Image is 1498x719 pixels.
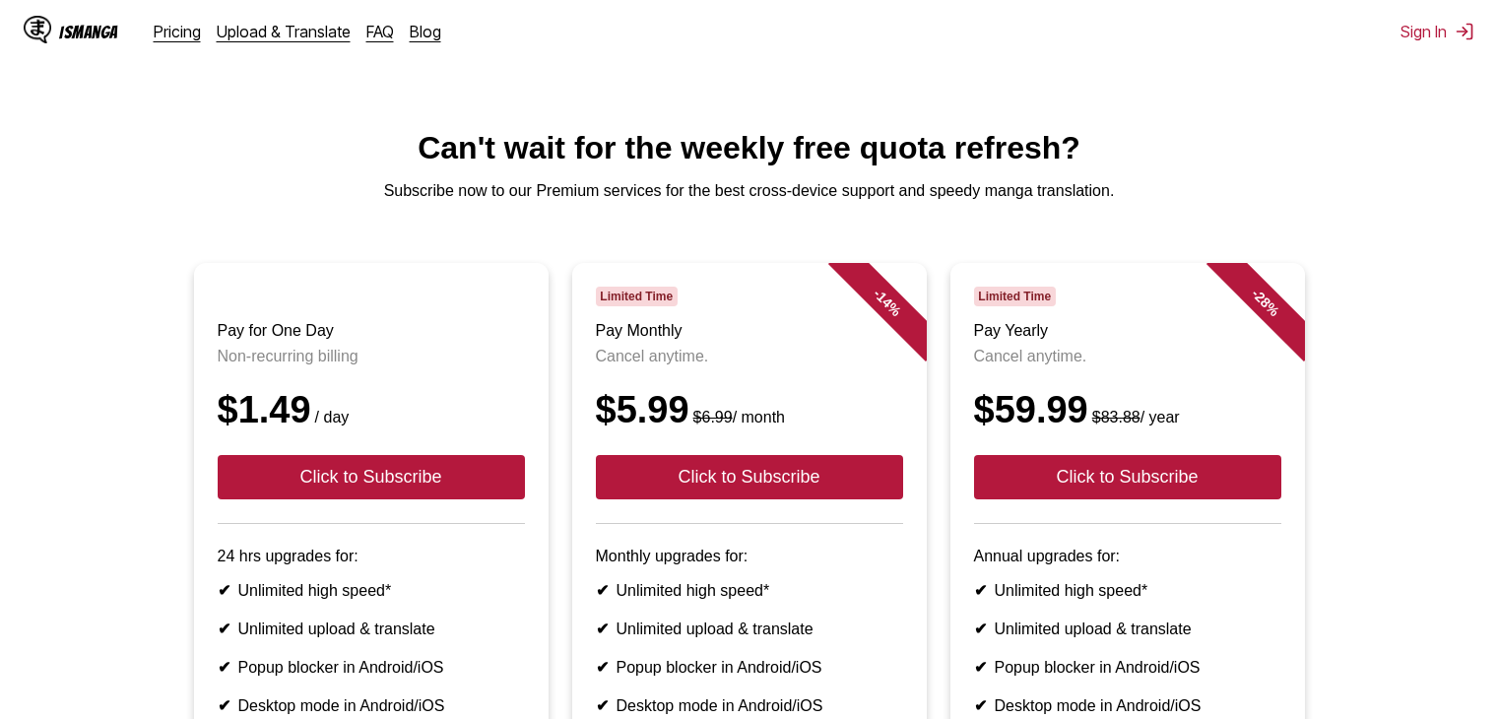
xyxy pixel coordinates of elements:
[974,697,987,714] b: ✔
[974,348,1281,365] p: Cancel anytime.
[974,389,1281,431] div: $59.99
[217,22,351,41] a: Upload & Translate
[410,22,441,41] a: Blog
[311,409,350,425] small: / day
[974,582,987,599] b: ✔
[689,409,785,425] small: / month
[218,659,230,676] b: ✔
[596,389,903,431] div: $5.99
[974,658,1281,677] li: Popup blocker in Android/iOS
[218,389,525,431] div: $1.49
[974,620,1281,638] li: Unlimited upload & translate
[596,548,903,565] p: Monthly upgrades for:
[16,130,1482,166] h1: Can't wait for the weekly free quota refresh?
[596,348,903,365] p: Cancel anytime.
[596,455,903,499] button: Click to Subscribe
[596,581,903,600] li: Unlimited high speed*
[974,621,987,637] b: ✔
[974,322,1281,340] h3: Pay Yearly
[596,659,609,676] b: ✔
[218,548,525,565] p: 24 hrs upgrades for:
[974,659,987,676] b: ✔
[218,697,230,714] b: ✔
[218,348,525,365] p: Non-recurring billing
[596,287,678,306] span: Limited Time
[1400,22,1474,41] button: Sign In
[596,620,903,638] li: Unlimited upload & translate
[218,581,525,600] li: Unlimited high speed*
[154,22,201,41] a: Pricing
[1205,243,1324,361] div: - 28 %
[218,696,525,715] li: Desktop mode in Android/iOS
[974,548,1281,565] p: Annual upgrades for:
[596,582,609,599] b: ✔
[218,322,525,340] h3: Pay for One Day
[693,409,733,425] s: $6.99
[827,243,945,361] div: - 14 %
[218,455,525,499] button: Click to Subscribe
[596,322,903,340] h3: Pay Monthly
[218,582,230,599] b: ✔
[1092,409,1140,425] s: $83.88
[366,22,394,41] a: FAQ
[59,23,118,41] div: IsManga
[596,697,609,714] b: ✔
[596,621,609,637] b: ✔
[1088,409,1180,425] small: / year
[1455,22,1474,41] img: Sign out
[24,16,51,43] img: IsManga Logo
[218,658,525,677] li: Popup blocker in Android/iOS
[974,696,1281,715] li: Desktop mode in Android/iOS
[218,621,230,637] b: ✔
[596,658,903,677] li: Popup blocker in Android/iOS
[974,287,1056,306] span: Limited Time
[974,455,1281,499] button: Click to Subscribe
[974,581,1281,600] li: Unlimited high speed*
[16,182,1482,200] p: Subscribe now to our Premium services for the best cross-device support and speedy manga translat...
[218,620,525,638] li: Unlimited upload & translate
[596,696,903,715] li: Desktop mode in Android/iOS
[24,16,154,47] a: IsManga LogoIsManga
